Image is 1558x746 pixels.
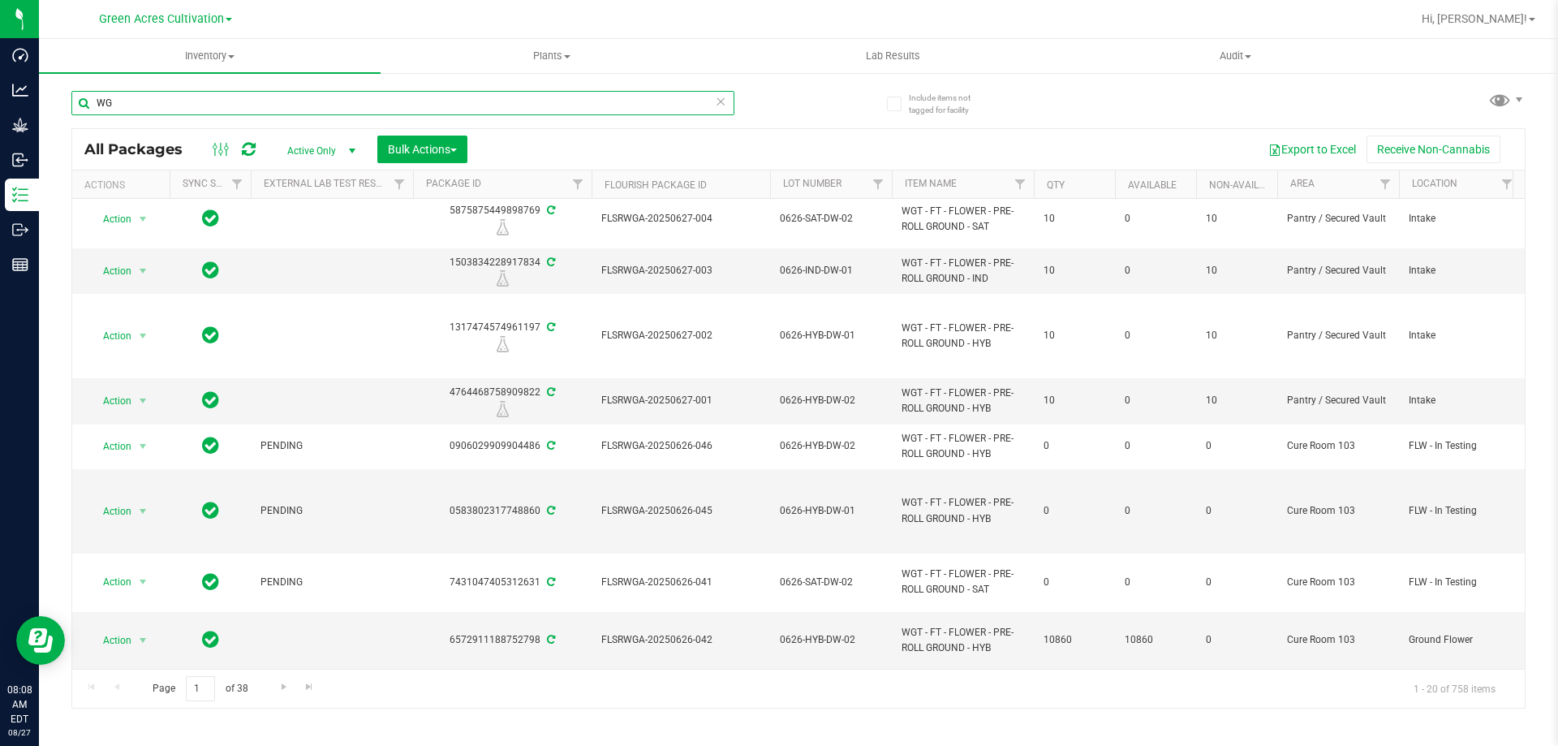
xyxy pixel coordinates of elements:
[780,632,882,648] span: 0626-HYB-DW-02
[1206,211,1267,226] span: 10
[1044,632,1105,648] span: 10860
[601,263,760,278] span: FLSRWGA-20250627-003
[1287,393,1389,408] span: Pantry / Secured Vault
[1409,393,1511,408] span: Intake
[298,676,321,698] a: Go to the last page
[71,91,734,115] input: Search Package ID, Item Name, SKU, Lot or Part Number...
[780,328,882,343] span: 0626-HYB-DW-01
[1372,170,1399,198] a: Filter
[909,92,990,116] span: Include items not tagged for facility
[1206,503,1267,519] span: 0
[183,178,245,189] a: Sync Status
[202,499,219,522] span: In Sync
[1206,438,1267,454] span: 0
[1409,503,1511,519] span: FLW - In Testing
[544,576,555,588] span: Sync from Compliance System
[411,270,594,287] div: R&D Lab Sample
[411,401,594,417] div: R&D Lab Sample
[601,503,760,519] span: FLSRWGA-20250626-045
[411,255,594,287] div: 1503834228917834
[133,435,153,458] span: select
[1125,438,1186,454] span: 0
[544,386,555,398] span: Sync from Compliance System
[601,328,760,343] span: FLSRWGA-20250627-002
[844,49,942,63] span: Lab Results
[1494,170,1521,198] a: Filter
[902,256,1024,287] span: WGT - FT - FLOWER - PRE-ROLL GROUND - IND
[1044,438,1105,454] span: 0
[88,208,132,231] span: Action
[1125,632,1186,648] span: 10860
[1206,263,1267,278] span: 10
[605,179,707,191] a: Flourish Package ID
[84,140,199,158] span: All Packages
[1401,676,1509,701] span: 1 - 20 of 758 items
[88,435,132,458] span: Action
[780,393,882,408] span: 0626-HYB-DW-02
[1206,632,1267,648] span: 0
[411,320,594,351] div: 1317474574961197
[1287,503,1389,519] span: Cure Room 103
[905,178,957,189] a: Item Name
[99,12,224,26] span: Green Acres Cultivation
[1125,211,1186,226] span: 0
[544,257,555,268] span: Sync from Compliance System
[1287,575,1389,590] span: Cure Room 103
[388,143,457,156] span: Bulk Actions
[411,336,594,352] div: R&D Lab Sample
[84,179,163,191] div: Actions
[1206,328,1267,343] span: 10
[1258,136,1366,163] button: Export to Excel
[544,505,555,516] span: Sync from Compliance System
[1409,328,1511,343] span: Intake
[12,82,28,98] inline-svg: Analytics
[1125,263,1186,278] span: 0
[133,325,153,347] span: select
[780,438,882,454] span: 0626-HYB-DW-02
[133,260,153,282] span: select
[780,503,882,519] span: 0626-HYB-DW-01
[386,170,413,198] a: Filter
[780,575,882,590] span: 0626-SAT-DW-02
[411,575,594,590] div: 7431047405312631
[1044,328,1105,343] span: 10
[1065,49,1405,63] span: Audit
[1409,632,1511,648] span: Ground Flower
[411,219,594,235] div: R&D Lab Sample
[1044,575,1105,590] span: 0
[902,386,1024,416] span: WGT - FT - FLOWER - PRE-ROLL GROUND - HYB
[902,567,1024,597] span: WGT - FT - FLOWER - PRE-ROLL GROUND - SAT
[224,170,251,198] a: Filter
[865,170,892,198] a: Filter
[1287,632,1389,648] span: Cure Room 103
[544,205,555,216] span: Sync from Compliance System
[1065,39,1406,73] a: Audit
[39,49,381,63] span: Inventory
[1287,263,1389,278] span: Pantry / Secured Vault
[411,438,594,454] div: 0906029909904486
[1206,393,1267,408] span: 10
[133,500,153,523] span: select
[1409,211,1511,226] span: Intake
[1125,328,1186,343] span: 0
[264,178,391,189] a: External Lab Test Result
[88,325,132,347] span: Action
[1287,328,1389,343] span: Pantry / Secured Vault
[88,390,132,412] span: Action
[780,211,882,226] span: 0626-SAT-DW-02
[722,39,1064,73] a: Lab Results
[411,385,594,416] div: 4764468758909822
[12,222,28,238] inline-svg: Outbound
[139,676,261,701] span: Page of 38
[1125,575,1186,590] span: 0
[544,634,555,645] span: Sync from Compliance System
[381,49,721,63] span: Plants
[1044,211,1105,226] span: 10
[601,575,760,590] span: FLSRWGA-20250626-041
[133,629,153,652] span: select
[88,629,132,652] span: Action
[88,571,132,593] span: Action
[1409,263,1511,278] span: Intake
[1409,438,1511,454] span: FLW - In Testing
[780,263,882,278] span: 0626-IND-DW-01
